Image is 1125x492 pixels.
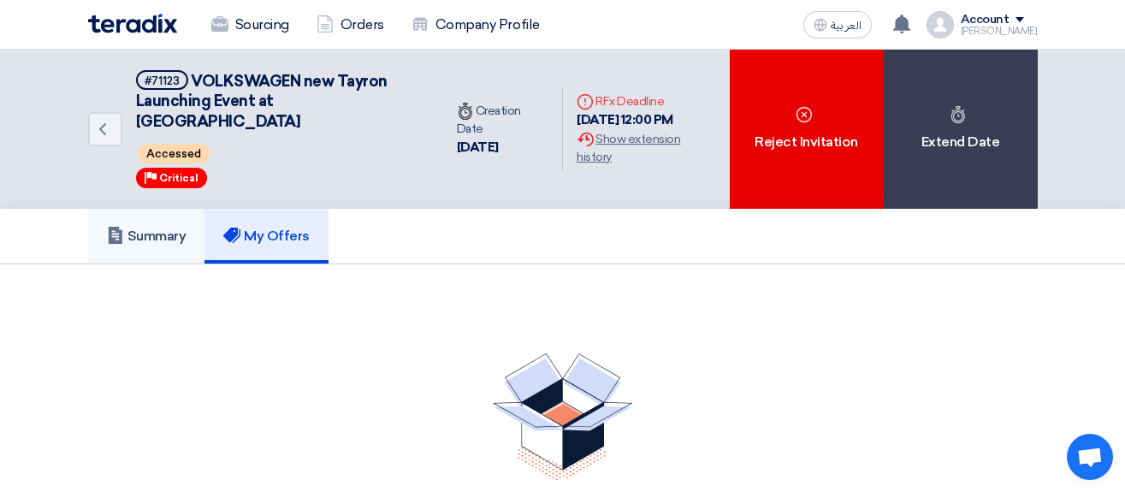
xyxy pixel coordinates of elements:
[159,172,198,184] span: Critical
[577,130,715,166] div: Show extension history
[204,209,329,264] a: My Offers
[198,6,303,44] a: Sourcing
[803,11,872,39] button: العربية
[577,92,715,110] div: RFx Deadline
[730,50,884,209] div: Reject Invitation
[88,14,177,33] img: Teradix logo
[884,50,1038,209] div: Extend Date
[88,209,205,264] a: Summary
[577,110,715,130] div: [DATE] 12:00 PM
[1067,434,1113,480] div: Open chat
[138,144,210,163] span: Accessed
[223,228,310,245] h5: My Offers
[961,27,1038,36] div: [PERSON_NAME]
[398,6,554,44] a: Company Profile
[107,228,187,245] h5: Summary
[136,72,388,131] span: VOLKSWAGEN new Tayron Launching Event at [GEOGRAPHIC_DATA]
[927,11,954,39] img: profile_test.png
[145,75,180,86] div: #71123
[457,102,548,138] div: Creation Date
[831,20,862,32] span: العربية
[303,6,398,44] a: Orders
[493,353,633,481] img: No Quotations Found!
[961,13,1010,27] div: Account
[457,138,548,157] div: [DATE]
[136,70,423,132] h5: VOLKSWAGEN new Tayron Launching Event at Azha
